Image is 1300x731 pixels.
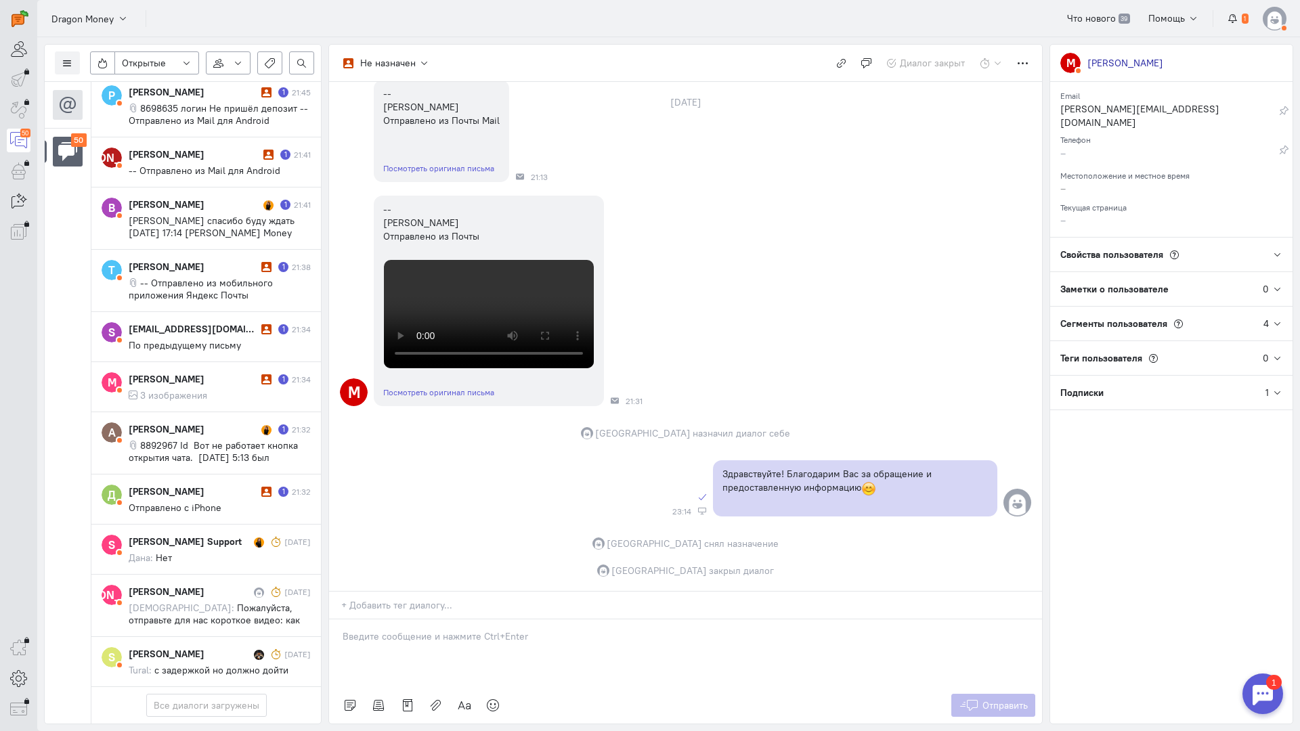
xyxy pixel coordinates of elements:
[284,586,311,598] div: [DATE]
[900,57,965,69] span: Диалог закрыт
[129,148,260,161] div: [PERSON_NAME]
[348,382,360,402] text: М
[722,467,988,496] p: Здравствуйте! Благодарим Вас за обращение и предоставленную информацию
[1067,12,1116,24] span: Что нового
[129,102,308,127] span: 8698635 логин Не пришёл депозит -- Отправлено из Mail для Android
[129,502,221,514] span: Отправлено с iPhone
[129,85,258,99] div: [PERSON_NAME]
[1060,87,1080,101] small: Email
[1066,56,1075,70] text: М
[280,200,290,210] div: Есть неотвеченное сообщение пользователя
[30,8,46,23] div: 1
[1263,351,1269,365] div: 0
[156,552,172,564] span: Нет
[655,93,716,112] div: [DATE]
[254,650,264,660] img: Tural
[709,564,774,577] span: закрыл диалог
[292,486,311,497] div: 21:32
[861,481,876,496] span: :blush:
[1060,7,1137,30] a: Что нового 39
[71,133,87,148] div: 50
[982,699,1028,711] span: Отправить
[108,487,116,502] text: Д
[278,424,288,435] div: Есть неотвеченное сообщение пользователя
[254,588,264,598] img: Варвара
[154,664,288,676] span: с задержкой но должно дойти
[607,537,702,550] span: [GEOGRAPHIC_DATA]
[108,425,116,439] text: A
[1060,182,1066,194] span: –
[129,585,251,598] div: [PERSON_NAME]
[108,200,115,215] text: В
[1263,317,1269,330] div: 4
[294,149,311,160] div: 21:41
[611,397,619,405] div: Почта
[271,649,281,659] i: Диалог был отложен и он напомнил о себе
[292,374,311,385] div: 21:34
[108,263,115,277] text: Т
[383,202,594,243] div: -- [PERSON_NAME] Отправлено из Почты
[292,87,311,98] div: 21:45
[1242,14,1249,24] span: 1
[284,536,311,548] div: [DATE]
[7,129,30,152] a: 50
[114,51,199,74] button: Открытые
[129,215,301,251] span: [PERSON_NAME] спасибо буду ждать [DATE] 17:14 [PERSON_NAME] Money <[EMAIL_ADDRESS][DOMAIN_NAME]>:
[336,51,437,74] button: Не назначен
[1263,282,1269,296] div: 0
[672,507,691,516] span: 23:14
[129,164,280,177] span: -- Отправлено из Mail для Android
[292,261,311,273] div: 21:38
[129,198,260,211] div: [PERSON_NAME]
[140,389,207,401] span: 3 изображения
[261,262,272,272] i: Диалог не разобран
[704,537,779,550] span: снял назначение
[1060,146,1279,163] div: –
[1220,7,1256,30] button: 1
[1050,376,1265,409] div: Подписки
[284,648,311,660] div: [DATE]
[108,537,115,552] text: S
[129,422,258,436] div: [PERSON_NAME]
[271,537,281,547] i: Диалог был отложен и он напомнил о себе
[1148,12,1185,24] span: Помощь
[1087,56,1163,70] div: [PERSON_NAME]
[698,507,706,515] div: Веб-панель
[516,173,524,181] div: Почта
[122,56,166,70] span: Открытые
[1141,7,1207,30] button: Помощь
[129,322,258,336] div: [EMAIL_ADDRESS][DOMAIN_NAME]
[1060,198,1282,213] div: Текущая страница
[1060,167,1282,181] div: Местоположение и местное время
[383,87,500,127] div: -- [PERSON_NAME] Отправлено из Почты Mail
[263,200,274,211] img: Мишель
[278,87,288,97] div: Есть неотвеченное сообщение пользователя
[693,426,790,440] span: назначил диалог себе
[1060,131,1091,145] small: Телефон
[20,129,30,137] div: 50
[1060,248,1163,261] span: Свойства пользователя
[879,51,973,74] button: Диалог закрыт
[129,602,234,614] span: [DEMOGRAPHIC_DATA]:
[129,485,258,498] div: [PERSON_NAME]
[271,587,281,597] i: Диалог был отложен и он напомнил о себе
[254,537,264,548] img: Дана
[129,260,258,273] div: [PERSON_NAME]
[129,552,153,564] span: Дана:
[261,324,272,334] i: Диалог не разобран
[292,324,311,335] div: 21:34
[611,564,707,577] span: [GEOGRAPHIC_DATA]
[531,173,548,182] span: 21:13
[108,88,115,102] text: Р
[951,694,1036,717] button: Отправить
[1263,7,1286,30] img: default-v4.png
[261,425,272,435] img: Мишель
[1060,352,1142,364] span: Теги пользователя
[292,424,311,435] div: 21:32
[12,10,28,27] img: carrot-quest.svg
[129,372,258,386] div: [PERSON_NAME]
[108,325,115,339] text: S
[44,6,135,30] button: Dragon Money
[383,387,494,397] a: Посмотреть оригинал письма
[1060,214,1066,226] span: –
